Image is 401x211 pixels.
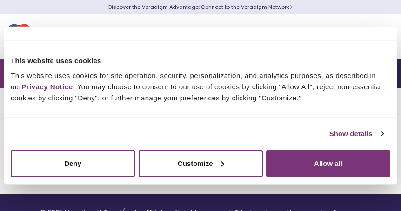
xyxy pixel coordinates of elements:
[7,21,119,52] img: Veradigm logo
[329,128,383,139] a: Show details
[289,3,293,11] span: Learn More
[21,82,73,90] a: Privacy Notice
[108,3,293,11] a: Discover the Veradigm Advantage: Connect to the Veradigm NetworkLearn More
[266,150,390,177] button: Allow all
[11,150,135,177] button: Deny
[139,150,263,177] button: Customize
[11,55,390,66] div: This website uses cookies
[373,24,387,48] button: Toggle Navigation Menu
[11,70,390,103] div: This website uses cookies for site operation, security, personalization, and analytics purposes, ...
